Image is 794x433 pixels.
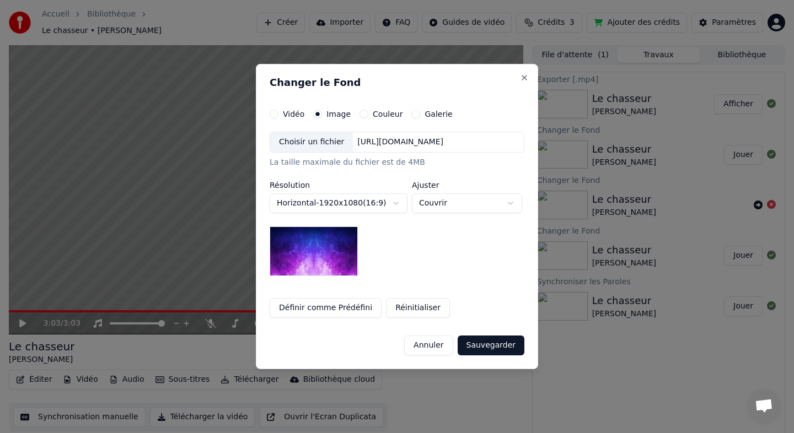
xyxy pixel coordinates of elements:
[326,110,351,118] label: Image
[425,110,452,118] label: Galerie
[270,132,353,152] div: Choisir un fichier
[412,181,522,189] label: Ajuster
[270,157,524,168] div: La taille maximale du fichier est de 4MB
[270,298,382,318] button: Définir comme Prédéfini
[283,110,304,118] label: Vidéo
[373,110,403,118] label: Couleur
[353,137,448,148] div: [URL][DOMAIN_NAME]
[386,298,450,318] button: Réinitialiser
[270,78,524,88] h2: Changer le Fond
[270,181,407,189] label: Résolution
[458,335,524,355] button: Sauvegarder
[404,335,453,355] button: Annuler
